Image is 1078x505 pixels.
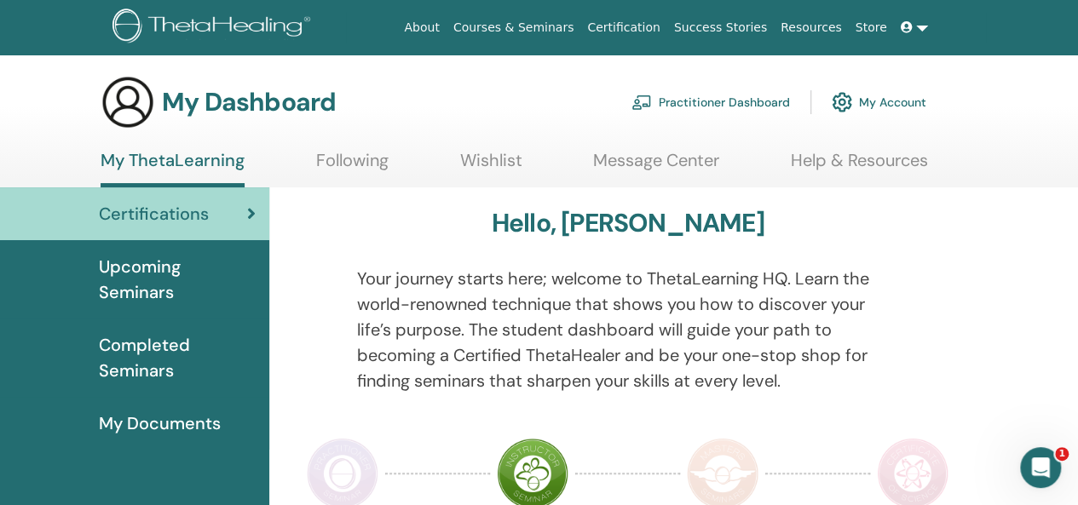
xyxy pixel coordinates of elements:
img: generic-user-icon.jpg [101,75,155,129]
a: Following [316,150,389,183]
p: Your journey starts here; welcome to ThetaLearning HQ. Learn the world-renowned technique that sh... [357,266,899,393]
a: Practitioner Dashboard [631,83,790,121]
a: My ThetaLearning [101,150,245,187]
span: 1 [1055,447,1069,461]
a: Courses & Seminars [447,12,581,43]
a: Wishlist [460,150,522,183]
span: Completed Seminars [99,332,256,383]
a: Help & Resources [791,150,928,183]
a: Store [849,12,894,43]
a: Message Center [593,150,719,183]
img: logo.png [112,9,316,47]
img: cog.svg [832,88,852,117]
span: Upcoming Seminars [99,254,256,305]
a: Resources [774,12,849,43]
iframe: Intercom live chat [1020,447,1061,488]
a: Certification [580,12,666,43]
span: Certifications [99,201,209,227]
h3: Hello, [PERSON_NAME] [492,208,764,238]
a: About [397,12,446,43]
a: Success Stories [667,12,774,43]
img: chalkboard-teacher.svg [631,95,652,110]
a: My Account [832,83,926,121]
span: My Documents [99,410,221,436]
h3: My Dashboard [162,87,336,118]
